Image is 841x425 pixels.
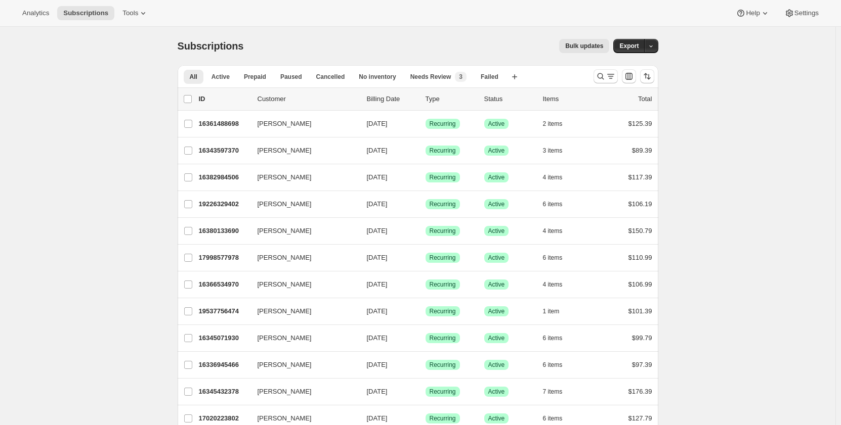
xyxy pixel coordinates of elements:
[258,306,312,316] span: [PERSON_NAME]
[251,330,353,346] button: [PERSON_NAME]
[543,304,571,318] button: 1 item
[258,253,312,263] span: [PERSON_NAME]
[543,197,574,211] button: 6 items
[628,120,652,127] span: $125.39
[367,173,388,181] span: [DATE]
[632,147,652,154] span: $89.39
[543,120,563,128] span: 2 items
[430,307,456,315] span: Recurring
[199,170,652,184] div: 16382984506[PERSON_NAME][DATE]SuccessRecurringSuccessActive4 items$117.39
[488,173,505,181] span: Active
[488,307,505,315] span: Active
[632,361,652,368] span: $97.39
[199,358,652,372] div: 16336945466[PERSON_NAME][DATE]SuccessRecurringSuccessActive6 items$97.39
[488,334,505,342] span: Active
[244,73,266,81] span: Prepaid
[488,361,505,369] span: Active
[280,73,302,81] span: Paused
[426,94,476,104] div: Type
[430,227,456,235] span: Recurring
[258,333,312,343] span: [PERSON_NAME]
[594,69,618,83] button: Search and filter results
[430,147,456,155] span: Recurring
[543,144,574,158] button: 3 items
[488,200,505,208] span: Active
[199,387,249,397] p: 16345432378
[730,6,776,20] button: Help
[543,170,574,184] button: 4 items
[430,280,456,289] span: Recurring
[367,361,388,368] span: [DATE]
[484,94,535,104] p: Status
[116,6,154,20] button: Tools
[430,120,456,128] span: Recurring
[746,9,760,17] span: Help
[251,357,353,373] button: [PERSON_NAME]
[199,146,249,156] p: 16343597370
[367,334,388,342] span: [DATE]
[543,388,563,396] span: 7 items
[543,94,594,104] div: Items
[543,117,574,131] button: 2 items
[367,254,388,261] span: [DATE]
[628,307,652,315] span: $101.39
[258,119,312,129] span: [PERSON_NAME]
[63,9,108,17] span: Subscriptions
[430,200,456,208] span: Recurring
[778,6,825,20] button: Settings
[199,117,652,131] div: 16361488698[PERSON_NAME][DATE]SuccessRecurringSuccessActive2 items$125.39
[199,253,249,263] p: 17998577978
[794,9,819,17] span: Settings
[16,6,55,20] button: Analytics
[199,277,652,292] div: 16366534970[PERSON_NAME][DATE]SuccessRecurringSuccessActive4 items$106.99
[632,334,652,342] span: $99.79
[640,69,654,83] button: Sort the results
[488,227,505,235] span: Active
[199,197,652,211] div: 19226329402[PERSON_NAME][DATE]SuccessRecurringSuccessActive6 items$106.19
[251,276,353,293] button: [PERSON_NAME]
[628,388,652,395] span: $176.39
[622,69,636,83] button: Customize table column order and visibility
[367,94,417,104] p: Billing Date
[258,199,312,209] span: [PERSON_NAME]
[488,147,505,155] span: Active
[543,385,574,399] button: 7 items
[543,280,563,289] span: 4 items
[543,224,574,238] button: 4 items
[258,172,312,182] span: [PERSON_NAME]
[367,388,388,395] span: [DATE]
[251,116,353,132] button: [PERSON_NAME]
[199,144,652,158] div: 16343597370[PERSON_NAME][DATE]SuccessRecurringSuccessActive3 items$89.39
[199,413,249,423] p: 17020223802
[507,70,523,84] button: Create new view
[459,73,462,81] span: 3
[488,120,505,128] span: Active
[212,73,230,81] span: Active
[251,384,353,400] button: [PERSON_NAME]
[367,120,388,127] span: [DATE]
[258,413,312,423] span: [PERSON_NAME]
[543,307,560,315] span: 1 item
[543,361,563,369] span: 6 items
[251,250,353,266] button: [PERSON_NAME]
[628,173,652,181] span: $117.39
[199,279,249,290] p: 16366534970
[543,358,574,372] button: 6 items
[199,251,652,265] div: 17998577978[PERSON_NAME][DATE]SuccessRecurringSuccessActive6 items$110.99
[258,360,312,370] span: [PERSON_NAME]
[543,200,563,208] span: 6 items
[199,304,652,318] div: 19537756474[PERSON_NAME][DATE]SuccessRecurringSuccessActive1 item$101.39
[199,385,652,399] div: 16345432378[PERSON_NAME][DATE]SuccessRecurringSuccessActive7 items$176.39
[543,331,574,345] button: 6 items
[628,227,652,234] span: $150.79
[543,251,574,265] button: 6 items
[359,73,396,81] span: No inventory
[190,73,197,81] span: All
[367,147,388,154] span: [DATE]
[251,223,353,239] button: [PERSON_NAME]
[199,119,249,129] p: 16361488698
[258,146,312,156] span: [PERSON_NAME]
[565,42,603,50] span: Bulk updates
[199,226,249,236] p: 16380133690
[559,39,609,53] button: Bulk updates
